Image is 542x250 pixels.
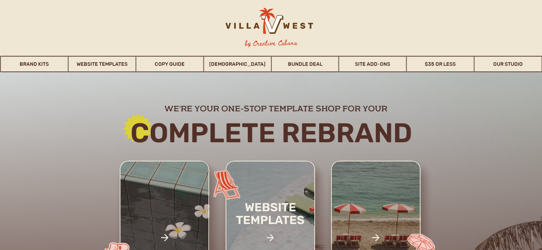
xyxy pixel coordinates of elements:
[272,56,339,72] a: Bundle Deal
[239,38,303,49] h3: by Creative Cabana
[136,56,203,72] a: Copy Guide
[475,56,542,72] a: Our Studio
[114,103,438,112] h2: we're your one-stop template shop for your
[204,56,271,72] a: [DEMOGRAPHIC_DATA]
[68,56,135,72] a: Website Templates
[79,118,464,147] h2: Complete rebrand
[224,201,317,242] a: website templates
[1,56,68,72] a: Brand Kits
[339,56,406,72] a: Site Add-Ons
[407,56,474,72] a: $35 or Less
